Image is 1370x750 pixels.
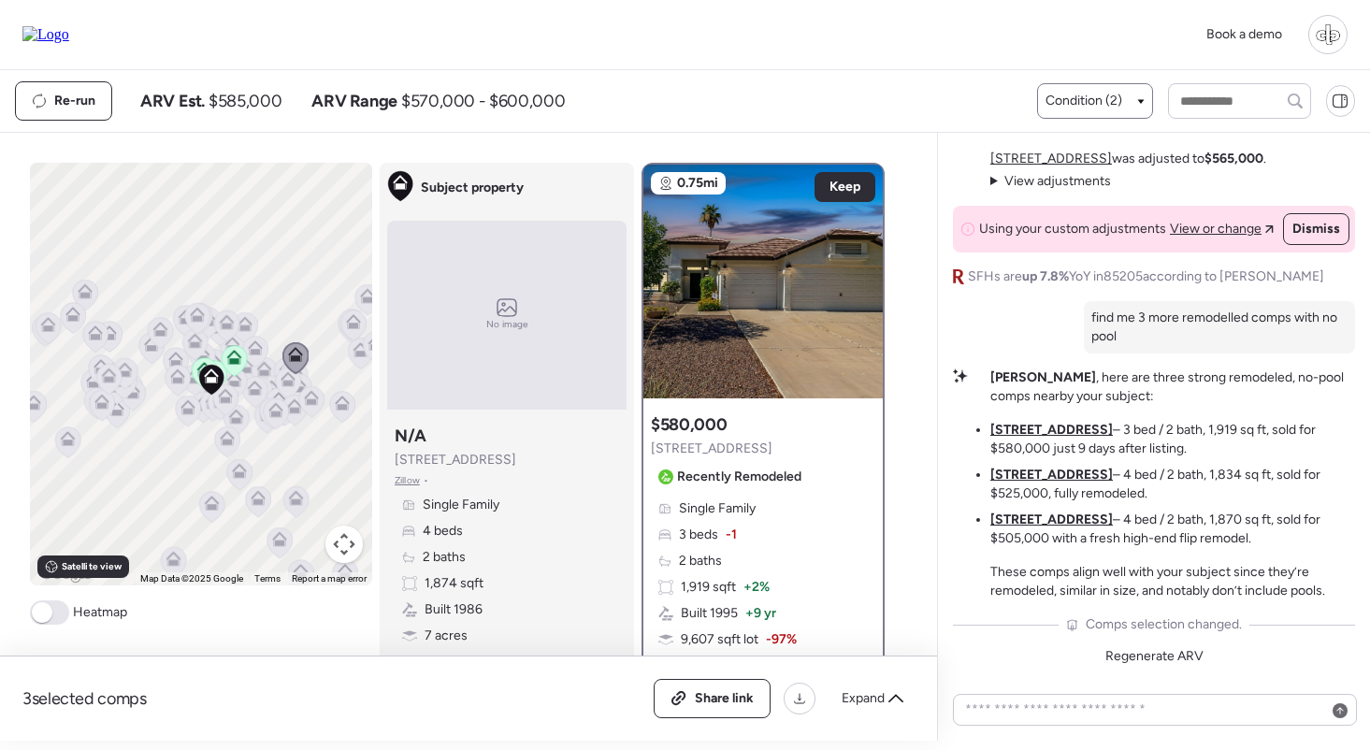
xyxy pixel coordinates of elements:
[292,573,367,584] a: Report a map error
[311,90,397,112] span: ARV Range
[743,578,770,597] span: + 2%
[209,90,281,112] span: $585,000
[990,150,1266,168] p: was adjusted to .
[421,179,524,197] span: Subject property
[425,653,468,671] span: Garage
[1105,648,1204,664] span: Regenerate ARV
[424,473,428,488] span: •
[842,689,885,708] span: Expand
[990,369,1096,385] strong: [PERSON_NAME]
[425,600,483,619] span: Built 1986
[1046,92,1122,110] span: Condition (2)
[22,687,147,710] span: 3 selected comps
[254,573,281,584] a: Terms (opens in new tab)
[679,552,722,570] span: 2 baths
[140,90,205,112] span: ARV Est.
[990,368,1355,406] p: , here are three strong remodeled, no-pool comps nearby your subject:
[73,603,127,622] span: Heatmap
[990,467,1113,483] a: [STREET_ADDRESS]
[681,604,738,623] span: Built 1995
[677,468,801,486] span: Recently Remodeled
[486,317,527,332] span: No image
[651,440,772,458] span: [STREET_ADDRESS]
[990,512,1113,527] a: [STREET_ADDRESS]
[423,548,466,567] span: 2 baths
[1204,151,1263,166] strong: $565,000
[679,499,756,518] span: Single Family
[766,630,797,649] span: -97%
[401,90,565,112] span: $570,000 - $600,000
[140,573,243,584] span: Map Data ©2025 Google
[423,522,463,541] span: 4 beds
[1022,268,1069,284] span: up 7.8%
[990,172,1111,191] summary: View adjustments
[1292,220,1340,238] span: Dismiss
[395,451,516,469] span: [STREET_ADDRESS]
[990,151,1112,166] a: [STREET_ADDRESS]
[745,604,776,623] span: + 9 yr
[968,267,1324,286] span: SFHs are YoY in 85205 according to [PERSON_NAME]
[325,526,363,563] button: Map camera controls
[425,574,483,593] span: 1,874 sqft
[990,421,1355,458] li: – 3 bed / 2 bath, 1,919 sq ft, sold for $580,000 just 9 days after listing.
[990,563,1355,600] p: These comps align well with your subject since they’re remodeled, similar in size, and notably do...
[1170,220,1274,238] a: View or change
[677,174,718,193] span: 0.75mi
[62,559,122,574] span: Satellite view
[395,425,426,447] h3: N/A
[681,578,736,597] span: 1,919 sqft
[54,92,95,110] span: Re-run
[979,220,1166,238] span: Using your custom adjustments
[1004,173,1111,189] span: View adjustments
[990,422,1113,438] a: [STREET_ADDRESS]
[681,630,758,649] span: 9,607 sqft lot
[35,561,96,585] img: Google
[1170,220,1262,238] span: View or change
[829,178,860,196] span: Keep
[726,526,737,544] span: -1
[425,627,468,645] span: 7 acres
[679,526,718,544] span: 3 beds
[990,511,1355,548] li: – 4 bed / 2 bath, 1,870 sq ft, sold for $505,000 with a fresh high-end flip remodel.
[1206,26,1282,42] span: Book a demo
[1086,615,1242,634] span: Comps selection changed.
[35,561,96,585] a: Open this area in Google Maps (opens a new window)
[695,689,754,708] span: Share link
[990,466,1355,503] li: – 4 bed / 2 bath, 1,834 sq ft, sold for $525,000, fully remodeled.
[651,413,727,436] h3: $580,000
[395,473,420,488] span: Zillow
[22,26,69,43] img: Logo
[423,496,499,514] span: Single Family
[1091,309,1348,346] p: find me 3 more remodelled comps with no pool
